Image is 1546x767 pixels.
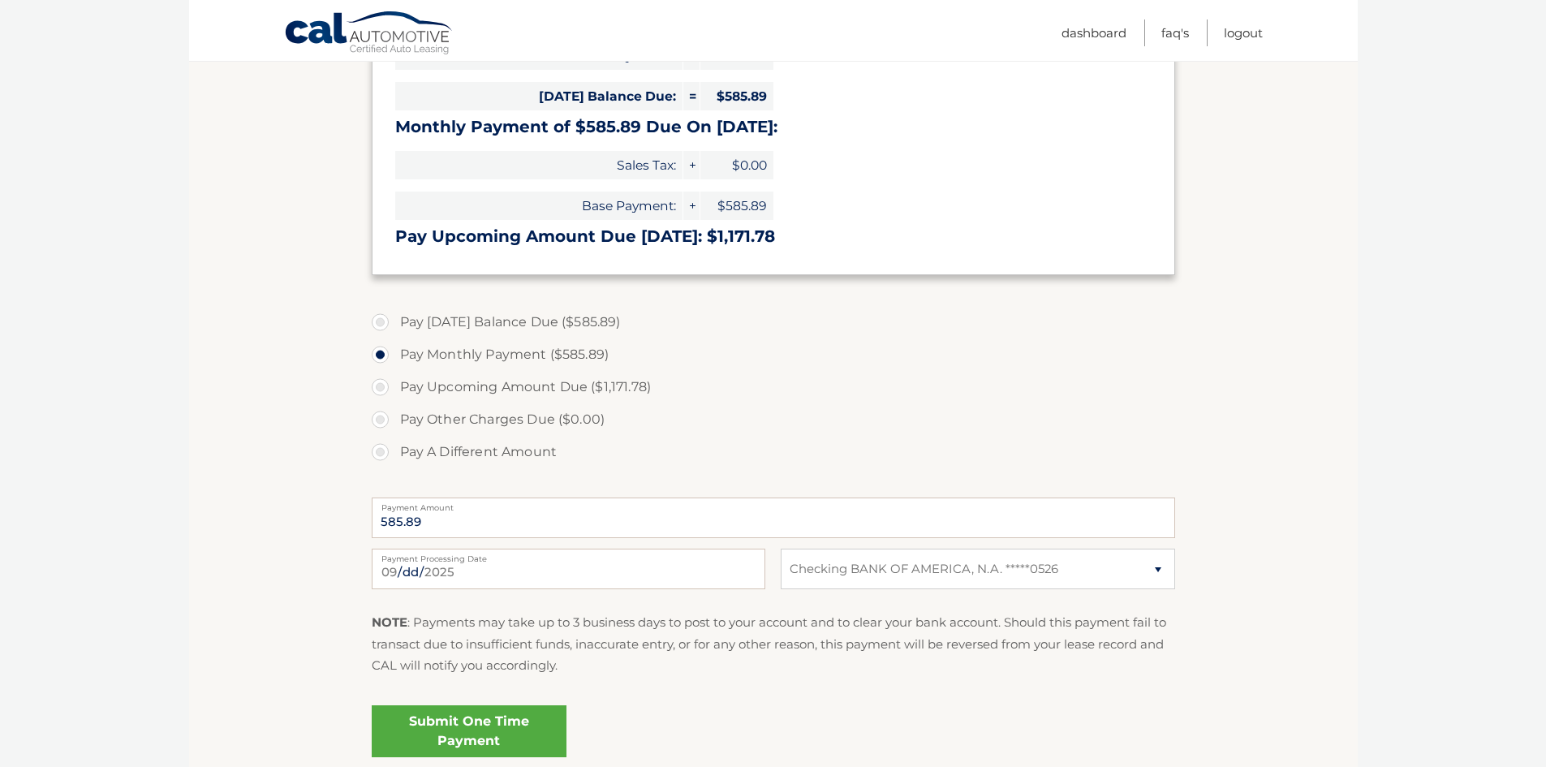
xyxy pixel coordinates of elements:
input: Payment Date [372,549,765,589]
p: : Payments may take up to 3 business days to post to your account and to clear your bank account.... [372,612,1175,676]
span: $585.89 [700,82,773,110]
h3: Pay Upcoming Amount Due [DATE]: $1,171.78 [395,226,1152,247]
h3: Monthly Payment of $585.89 Due On [DATE]: [395,117,1152,137]
label: Pay Other Charges Due ($0.00) [372,403,1175,436]
span: + [683,151,700,179]
span: Sales Tax: [395,151,683,179]
a: FAQ's [1161,19,1189,46]
span: $0.00 [700,151,773,179]
label: Payment Amount [372,498,1175,511]
a: Submit One Time Payment [372,705,566,757]
label: Pay Monthly Payment ($585.89) [372,338,1175,371]
span: + [683,192,700,220]
a: Logout [1224,19,1263,46]
span: [DATE] Balance Due: [395,82,683,110]
strong: NOTE [372,614,407,630]
span: = [683,82,700,110]
input: Payment Amount [372,498,1175,538]
label: Pay Upcoming Amount Due ($1,171.78) [372,371,1175,403]
label: Pay [DATE] Balance Due ($585.89) [372,306,1175,338]
span: Base Payment: [395,192,683,220]
a: Cal Automotive [284,11,454,58]
span: $585.89 [700,192,773,220]
a: Dashboard [1062,19,1126,46]
label: Pay A Different Amount [372,436,1175,468]
label: Payment Processing Date [372,549,765,562]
